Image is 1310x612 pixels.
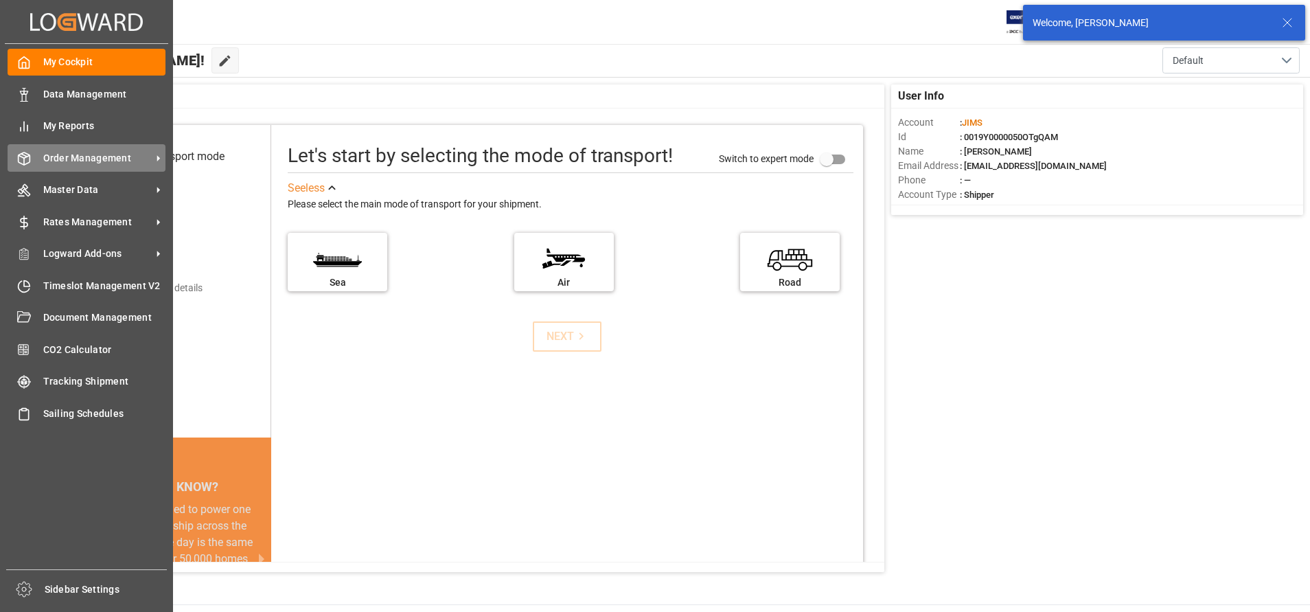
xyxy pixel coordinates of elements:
span: : [960,117,982,128]
div: Road [747,275,833,290]
span: Account [898,115,960,130]
span: User Info [898,88,944,104]
a: Sailing Schedules [8,400,165,427]
span: Data Management [43,87,166,102]
span: : 0019Y0000050OTgQAM [960,132,1058,142]
span: : [EMAIL_ADDRESS][DOMAIN_NAME] [960,161,1107,171]
div: Please select the main mode of transport for your shipment. [288,196,853,213]
span: Sidebar Settings [45,582,168,597]
span: Master Data [43,183,152,197]
span: Timeslot Management V2 [43,279,166,293]
a: Data Management [8,80,165,107]
button: open menu [1162,47,1300,73]
div: NEXT [547,328,588,345]
span: Tracking Shipment [43,374,166,389]
img: Exertis%20JAM%20-%20Email%20Logo.jpg_1722504956.jpg [1007,10,1054,34]
span: My Reports [43,119,166,133]
span: Document Management [43,310,166,325]
span: Account Type [898,188,960,202]
span: Switch to expert mode [719,153,814,164]
span: Name [898,144,960,159]
span: Hello [PERSON_NAME]! [57,47,205,73]
button: NEXT [533,321,601,352]
span: Email Address [898,159,960,173]
div: Sea [295,275,380,290]
span: CO2 Calculator [43,343,166,357]
div: Welcome, [PERSON_NAME] [1033,16,1269,30]
div: Air [521,275,607,290]
span: JIMS [962,117,982,128]
span: Phone [898,173,960,188]
div: Add shipping details [117,281,203,295]
a: My Cockpit [8,49,165,76]
span: Id [898,130,960,144]
a: My Reports [8,113,165,139]
span: Default [1173,54,1204,68]
a: Timeslot Management V2 [8,272,165,299]
span: My Cockpit [43,55,166,69]
span: : Shipper [960,190,994,200]
span: Logward Add-ons [43,247,152,261]
div: See less [288,180,325,196]
span: : [PERSON_NAME] [960,146,1032,157]
div: Select transport mode [118,148,225,165]
a: Document Management [8,304,165,331]
span: Rates Management [43,215,152,229]
a: CO2 Calculator [8,336,165,363]
span: Order Management [43,151,152,166]
span: Sailing Schedules [43,407,166,421]
div: Let's start by selecting the mode of transport! [288,141,673,170]
span: : — [960,175,971,185]
a: Tracking Shipment [8,368,165,395]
